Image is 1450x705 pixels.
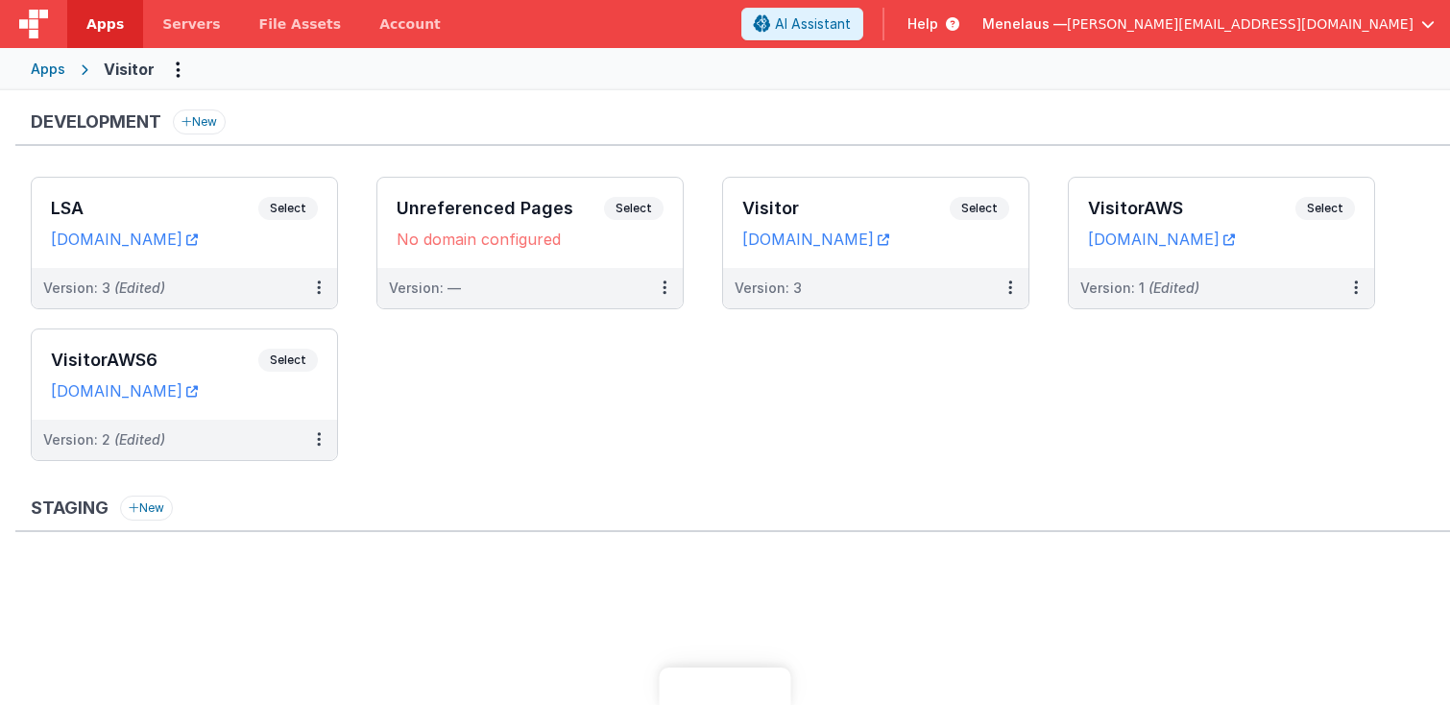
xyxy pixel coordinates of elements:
[1067,14,1414,34] span: [PERSON_NAME][EMAIL_ADDRESS][DOMAIN_NAME]
[735,279,802,298] div: Version: 3
[742,199,950,218] h3: Visitor
[741,8,863,40] button: AI Assistant
[86,14,124,34] span: Apps
[258,197,318,220] span: Select
[1088,199,1295,218] h3: VisitorAWS
[120,496,173,521] button: New
[982,14,1067,34] span: Menelaus —
[162,14,220,34] span: Servers
[907,14,938,34] span: Help
[1148,280,1199,296] span: (Edited)
[1080,279,1199,298] div: Version: 1
[604,197,664,220] span: Select
[397,199,604,218] h3: Unreferenced Pages
[114,431,165,448] span: (Edited)
[43,279,165,298] div: Version: 3
[51,381,198,401] a: [DOMAIN_NAME]
[982,14,1435,34] button: Menelaus — [PERSON_NAME][EMAIL_ADDRESS][DOMAIN_NAME]
[31,498,109,518] h3: Staging
[173,109,226,134] button: New
[104,58,155,81] div: Visitor
[31,112,161,132] h3: Development
[114,280,165,296] span: (Edited)
[51,351,258,370] h3: VisitorAWS6
[51,230,198,249] a: [DOMAIN_NAME]
[51,199,258,218] h3: LSA
[258,349,318,372] span: Select
[950,197,1009,220] span: Select
[389,279,461,298] div: Version: —
[742,230,889,249] a: [DOMAIN_NAME]
[397,230,664,249] div: No domain configured
[1295,197,1355,220] span: Select
[259,14,342,34] span: File Assets
[162,54,193,85] button: Options
[31,60,65,79] div: Apps
[775,14,851,34] span: AI Assistant
[1088,230,1235,249] a: [DOMAIN_NAME]
[43,430,165,450] div: Version: 2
